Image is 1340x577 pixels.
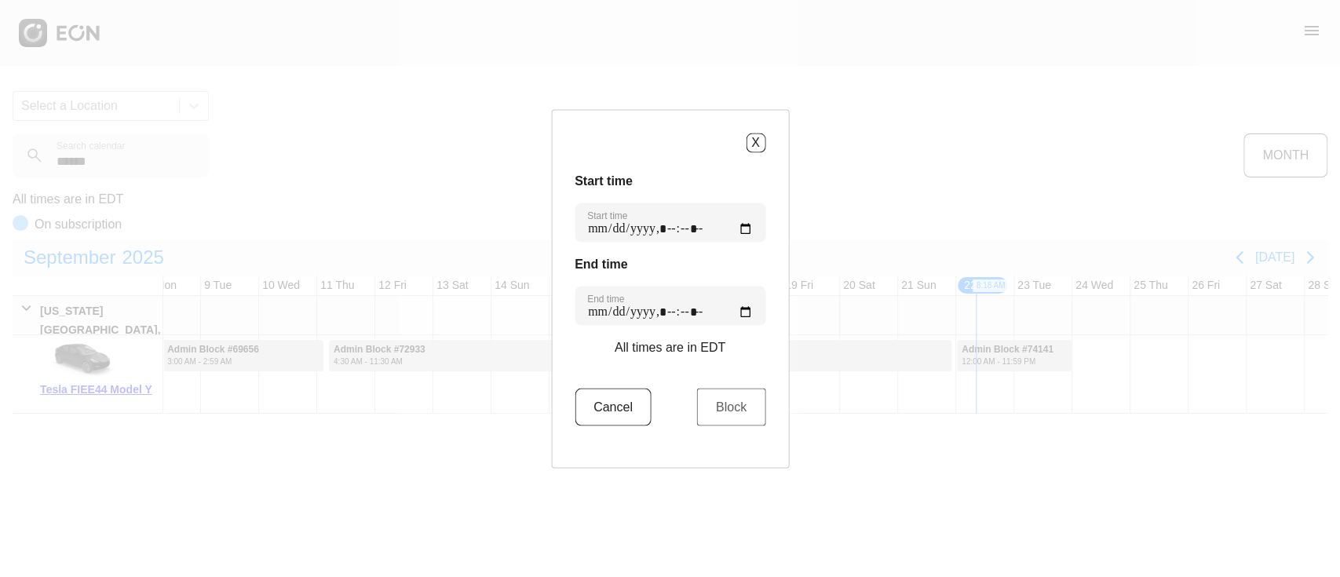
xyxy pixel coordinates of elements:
[575,171,765,190] h3: Start time
[575,388,652,425] button: Cancel
[587,209,627,221] label: Start time
[587,292,624,305] label: End time
[746,133,765,152] button: X
[615,338,725,356] p: All times are in EDT
[697,388,765,425] button: Block
[575,254,765,273] h3: End time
